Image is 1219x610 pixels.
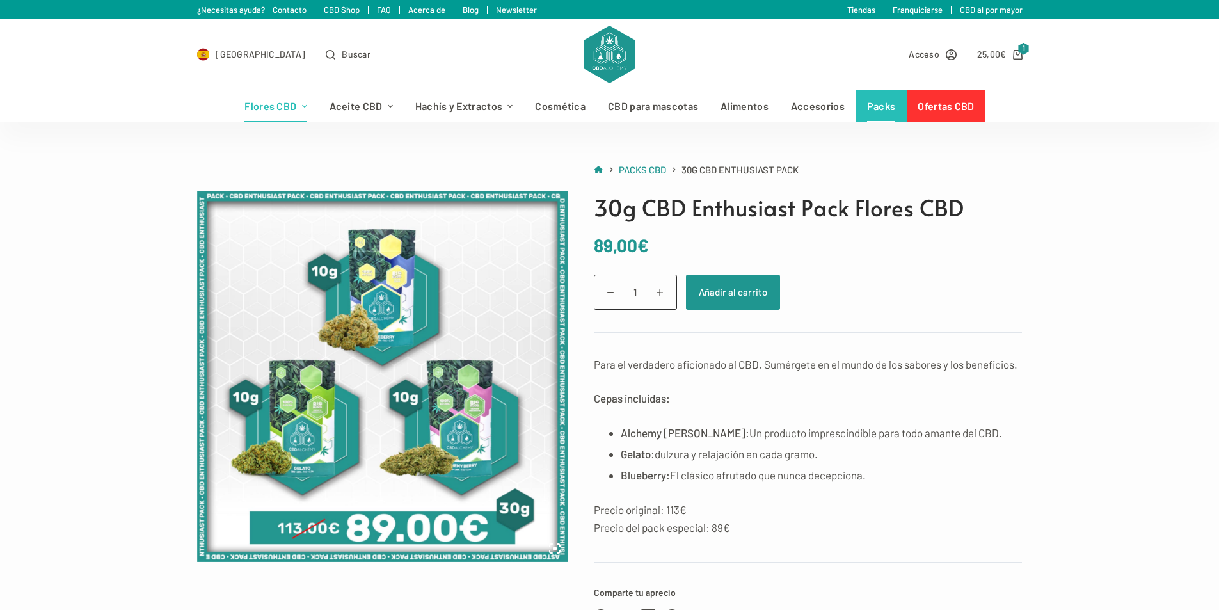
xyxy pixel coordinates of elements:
a: FAQ [377,4,391,15]
img: ES Flag [197,48,210,61]
a: Ofertas CBD [907,90,985,122]
a: Packs CBD [619,162,666,178]
span: Acceso [909,47,939,61]
a: Tiendas [847,4,875,15]
a: Carro de compra [977,47,1023,61]
a: Alimentos [710,90,780,122]
a: ¿Necesitas ayuda? Contacto [197,4,307,15]
a: CBD para mascotas [597,90,710,122]
span: € [1000,49,1006,60]
span: Packs CBD [619,164,666,175]
a: Franquiciarse [893,4,943,15]
img: CBD Alchemy [584,26,634,83]
button: Abrir formulario de búsqueda [326,47,370,61]
p: Para el verdadero aficionado al CBD. Sumérgete en el mundo de los sabores y los beneficios. [594,355,1023,373]
span: Comparte tu aprecio [594,585,1023,600]
strong: Alchemy [PERSON_NAME]: [621,426,749,439]
a: CBD Shop [324,4,360,15]
a: Aceite CBD [318,90,404,122]
a: Accesorios [779,90,856,122]
button: Añadir al carrito [686,275,780,310]
a: Cosmética [524,90,597,122]
a: Blog [463,4,479,15]
strong: Gelato: [621,447,655,460]
bdi: 89,00 [594,234,649,256]
h1: 30g CBD Enthusiast Pack Flores CBD [594,191,1023,225]
a: Packs [856,90,907,122]
nav: Menú de cabecera [234,90,985,122]
strong: Cepas incluidas: [594,392,670,405]
span: 30g CBD Enthusiast Pack [681,162,799,178]
a: Newsletter [496,4,537,15]
a: Acceso [909,47,957,61]
input: Cantidad de productos [594,275,677,310]
img: packs-cbd-enthusiast-flowers-30g-v2 [197,191,568,562]
span: 1 [1018,43,1030,55]
span: € [637,234,649,256]
a: Hachís y Extractos [404,90,524,122]
a: CBD al por mayor [960,4,1023,15]
span: Buscar [342,47,370,61]
li: dulzura y relajación en cada gramo. [621,445,1022,463]
span: [GEOGRAPHIC_DATA] [216,47,305,61]
a: Acerca de [408,4,445,15]
li: Un producto imprescindible para todo amante del CBD. [621,424,1022,442]
strong: Blueberry: [621,469,670,481]
p: Precio original: 113€ Precio del pack especial: 89€ [594,501,1023,536]
li: El clásico afrutado que nunca decepciona. [621,466,1022,484]
a: Flores CBD [234,90,318,122]
a: Select Country [197,47,306,61]
bdi: 25,00 [977,49,1007,60]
